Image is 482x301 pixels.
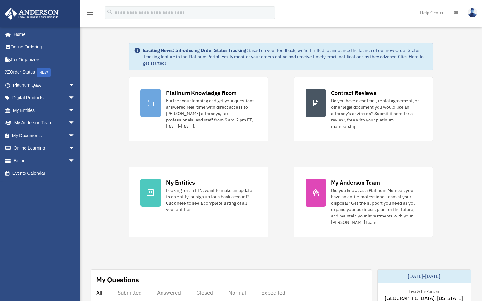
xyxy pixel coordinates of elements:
strong: Exciting News: Introducing Order Status Tracking! [143,48,248,53]
a: Tax Organizers [4,53,84,66]
span: arrow_drop_down [68,142,81,155]
div: Based on your feedback, we're thrilled to announce the launch of our new Order Status Tracking fe... [143,47,427,66]
a: My Documentsarrow_drop_down [4,129,84,142]
span: arrow_drop_down [68,154,81,167]
a: Click Here to get started! [143,54,424,66]
div: My Entities [166,179,195,187]
img: Anderson Advisors Platinum Portal [3,8,61,20]
div: All [96,290,102,296]
span: arrow_drop_down [68,92,81,105]
a: My Anderson Team Did you know, as a Platinum Member, you have an entire professional team at your... [294,167,433,237]
a: My Entitiesarrow_drop_down [4,104,84,117]
a: My Anderson Teamarrow_drop_down [4,117,84,129]
img: User Pic [468,8,477,17]
div: [DATE]-[DATE] [378,270,471,283]
div: My Questions [96,275,139,284]
i: search [106,9,113,16]
a: Order StatusNEW [4,66,84,79]
span: arrow_drop_down [68,129,81,142]
div: Normal [228,290,246,296]
div: Live & In-Person [404,288,444,294]
div: Further your learning and get your questions answered real-time with direct access to [PERSON_NAM... [166,98,256,129]
a: Online Learningarrow_drop_down [4,142,84,155]
a: menu [86,11,94,17]
div: Answered [157,290,181,296]
span: arrow_drop_down [68,117,81,130]
a: Contract Reviews Do you have a contract, rental agreement, or other legal document you would like... [294,77,433,141]
a: Home [4,28,81,41]
div: Looking for an EIN, want to make an update to an entity, or sign up for a bank account? Click her... [166,187,256,213]
a: Platinum Knowledge Room Further your learning and get your questions answered real-time with dire... [129,77,268,141]
a: Online Ordering [4,41,84,54]
a: Billingarrow_drop_down [4,154,84,167]
div: Expedited [261,290,285,296]
div: Submitted [118,290,142,296]
div: NEW [37,68,51,77]
a: My Entities Looking for an EIN, want to make an update to an entity, or sign up for a bank accoun... [129,167,268,237]
div: My Anderson Team [331,179,380,187]
div: Do you have a contract, rental agreement, or other legal document you would like an attorney's ad... [331,98,421,129]
div: Platinum Knowledge Room [166,89,237,97]
a: Platinum Q&Aarrow_drop_down [4,79,84,92]
div: Contract Reviews [331,89,377,97]
a: Digital Productsarrow_drop_down [4,92,84,104]
div: Did you know, as a Platinum Member, you have an entire professional team at your disposal? Get th... [331,187,421,225]
span: arrow_drop_down [68,79,81,92]
span: arrow_drop_down [68,104,81,117]
i: menu [86,9,94,17]
div: Closed [196,290,213,296]
a: Events Calendar [4,167,84,180]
